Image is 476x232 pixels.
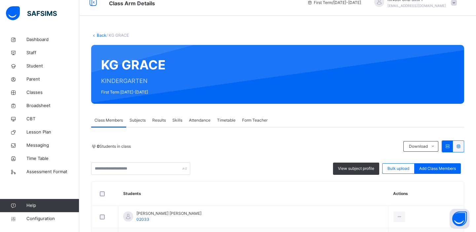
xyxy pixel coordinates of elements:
[450,209,469,229] button: Open asap
[26,89,79,96] span: Classes
[26,76,79,83] span: Parent
[152,117,166,123] span: Results
[26,102,79,109] span: Broadsheet
[26,116,79,122] span: CBT
[419,166,456,172] span: Add Class Members
[6,6,57,20] img: safsims
[242,117,268,123] span: Form Teacher
[26,50,79,56] span: Staff
[26,142,79,149] span: Messaging
[387,166,409,172] span: Bulk upload
[136,217,149,222] span: 02033
[409,143,427,149] span: Download
[97,144,99,149] b: 0
[26,215,79,222] span: Configuration
[26,202,79,209] span: Help
[97,33,106,38] a: Back
[129,117,146,123] span: Subjects
[97,143,131,149] span: Students in class
[136,211,201,216] span: [PERSON_NAME] [PERSON_NAME]
[26,155,79,162] span: Time Table
[172,117,182,123] span: Skills
[338,166,374,172] span: View subject profile
[217,117,236,123] span: Timetable
[387,4,446,8] span: [EMAIL_ADDRESS][DOMAIN_NAME]
[94,117,123,123] span: Class Members
[26,169,79,175] span: Assessment Format
[388,182,464,206] th: Actions
[189,117,210,123] span: Attendance
[106,33,129,38] span: / KG GRACE
[118,182,388,206] th: Students
[26,63,79,69] span: Student
[26,36,79,43] span: Dashboard
[26,129,79,135] span: Lesson Plan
